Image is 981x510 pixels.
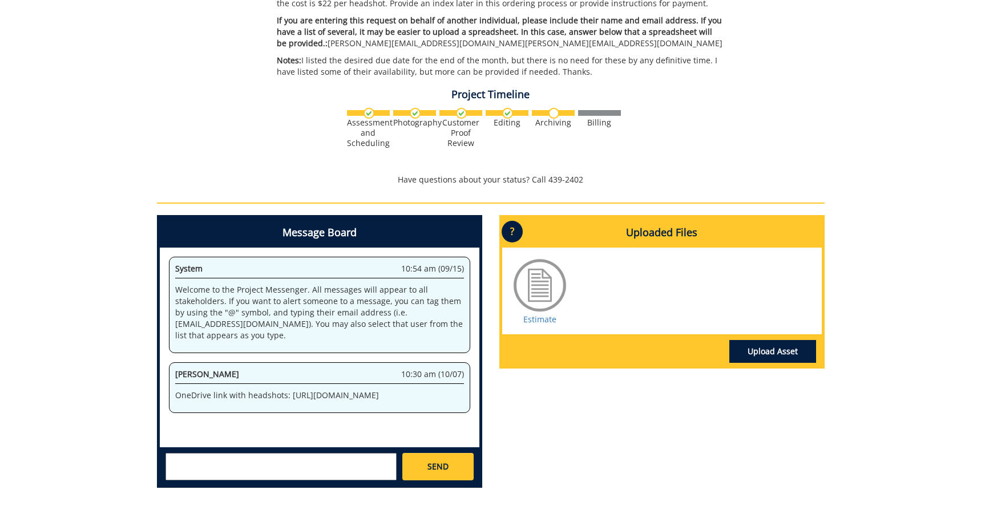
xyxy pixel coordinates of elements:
[277,15,724,49] p: [PERSON_NAME] [EMAIL_ADDRESS][DOMAIN_NAME] [PERSON_NAME] [EMAIL_ADDRESS][DOMAIN_NAME]
[502,108,513,119] img: checkmark
[277,55,724,78] p: I listed the desired due date for the end of the month, but there is no need for these by any def...
[393,118,436,128] div: Photography
[277,55,301,66] span: Notes:
[277,15,722,48] span: If you are entering this request on behalf of another individual, please include their name and e...
[532,118,575,128] div: Archiving
[523,314,556,325] a: Estimate
[364,108,374,119] img: checkmark
[175,369,239,379] span: [PERSON_NAME]
[175,263,203,274] span: System
[548,108,559,119] img: no
[157,89,825,100] h4: Project Timeline
[502,218,822,248] h4: Uploaded Files
[165,453,397,480] textarea: messageToSend
[160,218,479,248] h4: Message Board
[578,118,621,128] div: Billing
[157,174,825,185] p: Have questions about your status? Call 439-2402
[402,453,473,480] a: SEND
[729,340,816,363] a: Upload Asset
[401,369,464,380] span: 10:30 am (10/07)
[502,221,523,242] p: ?
[401,263,464,274] span: 10:54 am (09/15)
[175,284,464,341] p: Welcome to the Project Messenger. All messages will appear to all stakeholders. If you want to al...
[410,108,421,119] img: checkmark
[427,461,449,472] span: SEND
[175,390,464,401] p: OneDrive link with headshots: [URL][DOMAIN_NAME]
[347,118,390,148] div: Assessment and Scheduling
[456,108,467,119] img: checkmark
[439,118,482,148] div: Customer Proof Review
[486,118,528,128] div: Editing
